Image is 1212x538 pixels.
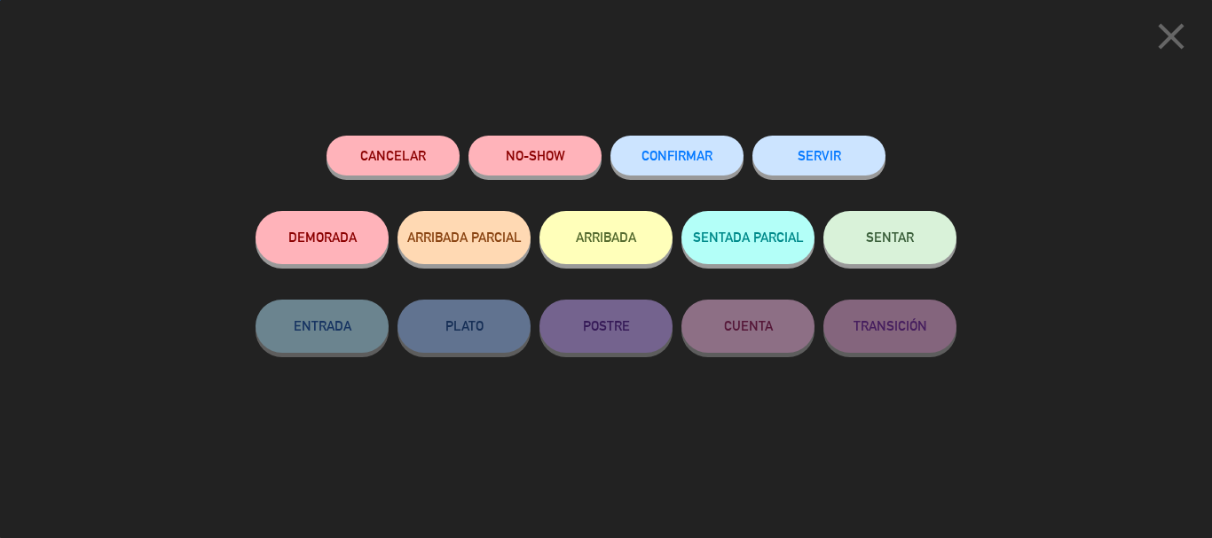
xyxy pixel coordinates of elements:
[866,230,914,245] span: SENTAR
[539,211,673,264] button: ARRIBADA
[468,136,602,175] button: NO-SHOW
[407,230,522,245] span: ARRIBADA PARCIAL
[397,300,531,353] button: PLATO
[397,211,531,264] button: ARRIBADA PARCIAL
[610,136,744,175] button: CONFIRMAR
[327,136,460,175] button: Cancelar
[823,211,956,264] button: SENTAR
[1144,13,1199,66] button: close
[752,136,885,175] button: SERVIR
[539,300,673,353] button: POSTRE
[256,211,389,264] button: DEMORADA
[681,211,815,264] button: SENTADA PARCIAL
[1149,14,1193,58] i: close
[256,300,389,353] button: ENTRADA
[641,148,712,163] span: CONFIRMAR
[681,300,815,353] button: CUENTA
[823,300,956,353] button: TRANSICIÓN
